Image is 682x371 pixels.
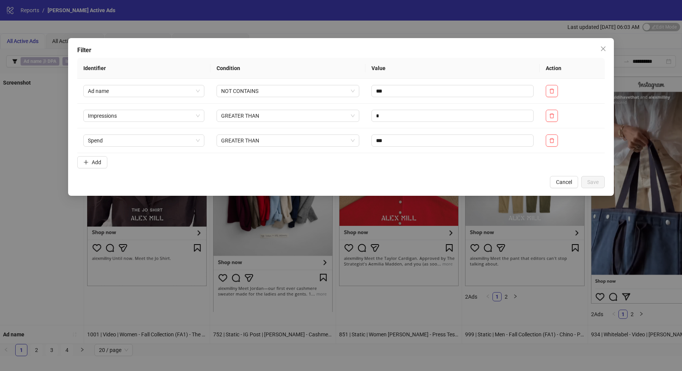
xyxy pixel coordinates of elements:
button: Close [597,43,609,55]
th: Condition [211,58,366,79]
button: Save [581,176,605,188]
span: Ad name [88,85,200,97]
button: Add [77,156,107,168]
span: NOT CONTAINS [221,85,355,97]
span: delete [549,138,555,143]
th: Action [540,58,605,79]
span: Add [92,159,101,165]
span: GREATER THAN [221,110,355,122]
span: Cancel [556,179,572,185]
span: close [600,46,606,52]
span: plus [83,160,89,165]
span: Impressions [88,110,200,122]
th: Value [365,58,540,79]
span: delete [549,113,555,118]
span: Spend [88,135,200,146]
button: Cancel [550,176,578,188]
span: GREATER THAN [221,135,355,146]
th: Identifier [77,58,210,79]
span: delete [549,88,555,94]
div: Filter [77,46,605,55]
